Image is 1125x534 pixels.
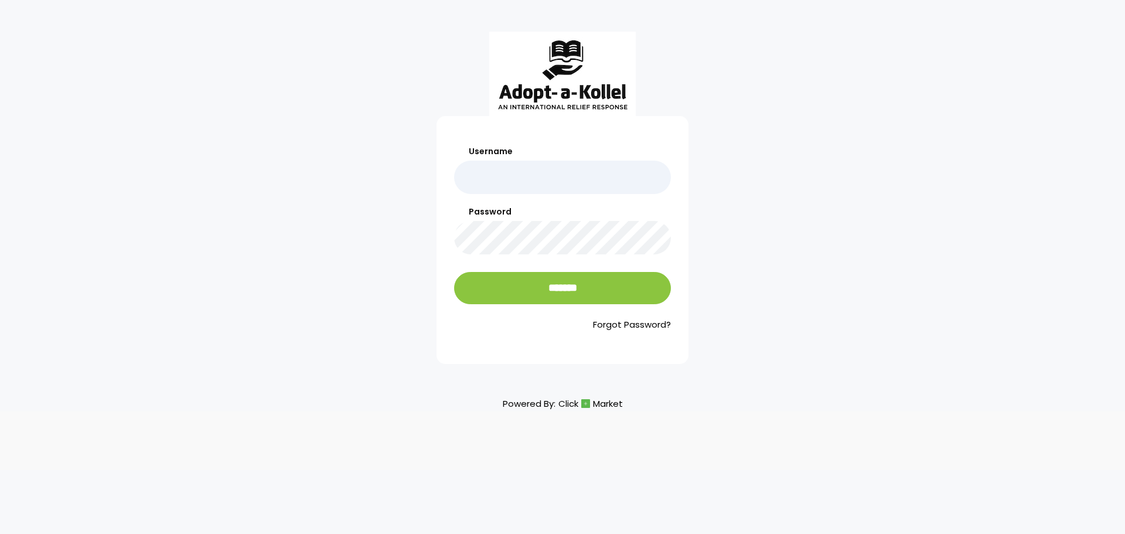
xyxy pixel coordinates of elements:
a: Forgot Password? [454,318,671,332]
img: aak_logo_sm.jpeg [489,32,636,116]
label: Password [454,206,671,218]
label: Username [454,145,671,158]
img: cm_icon.png [581,399,590,408]
p: Powered By: [503,396,623,411]
a: ClickMarket [558,396,623,411]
